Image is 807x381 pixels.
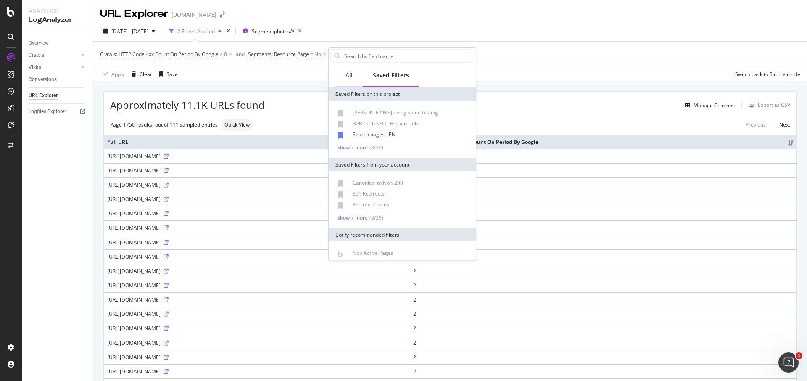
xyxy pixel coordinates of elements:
[29,75,87,84] a: Conversions
[29,63,79,72] a: Visits
[236,50,245,58] button: and
[107,354,406,361] div: [URL][DOMAIN_NAME]
[140,71,152,78] div: Clear
[410,135,796,149] th: Crawls: HTTP Code 4xx Count On Period By Google: activate to sort column ascending
[337,145,368,151] div: Show 7 more
[410,249,796,264] td: 2
[107,368,406,375] div: [URL][DOMAIN_NAME]
[329,87,476,101] div: Saved Filters on this project
[410,192,796,206] td: 2
[107,253,406,260] div: [URL][DOMAIN_NAME]
[107,339,406,347] div: [URL][DOMAIN_NAME]
[29,107,66,116] div: Logfiles Explorer
[410,163,796,177] td: 4
[29,91,58,100] div: URL Explorer
[29,75,57,84] div: Conversions
[29,7,86,15] div: Analytics
[107,196,406,203] div: [URL][DOMAIN_NAME]
[29,91,87,100] a: URL Explorer
[353,201,389,208] span: Redirect Chains
[773,119,790,131] a: Next
[107,181,406,188] div: [URL][DOMAIN_NAME]
[107,267,406,275] div: [URL][DOMAIN_NAME]
[110,121,218,128] div: Page 1 (50 results) out of 111 sampled entries
[107,210,406,217] div: [URL][DOMAIN_NAME]
[224,122,250,127] span: Quick View
[29,39,87,48] a: Overview
[166,24,225,38] button: 2 Filters Applied
[410,321,796,335] td: 2
[310,50,313,58] span: =
[107,296,406,303] div: [URL][DOMAIN_NAME]
[796,352,802,359] span: 1
[410,149,796,163] td: 4
[410,336,796,350] td: 2
[220,12,225,18] div: arrow-right-arrow-left
[345,71,353,79] div: All
[410,206,796,220] td: 2
[410,264,796,278] td: 2
[314,48,321,60] span: No
[107,167,406,174] div: [URL][DOMAIN_NAME]
[410,292,796,307] td: 2
[410,220,796,235] td: 2
[221,119,253,131] div: neutral label
[694,102,735,109] div: Manage Columns
[368,214,383,221] div: ( 3 / 29 )
[104,135,410,149] th: Full URL: activate to sort column ascending
[107,153,406,160] div: [URL][DOMAIN_NAME]
[353,249,393,257] span: Non Active Pages
[111,28,148,35] span: [DATE] - [DATE]
[329,228,476,241] div: Botify recommended filters
[329,158,476,171] div: Saved Filters from your account
[337,215,368,221] div: Show 7 more
[220,50,223,58] span: >
[410,235,796,249] td: 2
[128,67,152,81] button: Clear
[735,71,800,78] div: Switch back to Simple mode
[353,190,385,197] span: 301 Redirects
[29,51,44,60] div: Crawls
[107,310,406,317] div: [URL][DOMAIN_NAME]
[343,50,474,62] input: Search by field name
[107,239,406,246] div: [URL][DOMAIN_NAME]
[248,50,309,58] span: Segments: Resource Page
[239,24,305,38] button: Segment:photos/*
[107,282,406,289] div: [URL][DOMAIN_NAME]
[100,24,158,38] button: [DATE] - [DATE]
[682,100,735,110] button: Manage Columns
[732,67,800,81] button: Switch back to Simple mode
[410,364,796,378] td: 2
[166,71,178,78] div: Save
[224,48,227,60] span: 0
[410,307,796,321] td: 2
[171,11,216,19] div: [DOMAIN_NAME]
[373,71,409,79] div: Saved Filters
[410,350,796,364] td: 2
[758,101,790,108] div: Export as CSV
[368,144,383,151] div: ( 3 / 39 )
[100,50,219,58] span: Crawls: HTTP Code 4xx Count On Period By Google
[156,67,178,81] button: Save
[29,51,79,60] a: Crawls
[353,131,396,138] span: Search pages - EN
[353,120,420,127] span: B2B Tech SEO - Broken Links
[100,67,124,81] button: Apply
[177,28,215,35] div: 2 Filters Applied
[353,179,403,186] span: Canonical to Non-200
[100,7,168,21] div: URL Explorer
[410,177,796,192] td: 4
[746,98,790,112] button: Export as CSV
[111,71,124,78] div: Apply
[225,27,232,35] div: times
[29,107,87,116] a: Logfiles Explorer
[107,325,406,332] div: [URL][DOMAIN_NAME]
[107,224,406,231] div: [URL][DOMAIN_NAME]
[29,39,49,48] div: Overview
[110,98,265,112] span: Approximately 11.1K URLs found
[29,63,41,72] div: Visits
[410,278,796,292] td: 2
[353,109,438,116] span: [PERSON_NAME] doing some testing
[778,352,799,373] iframe: Intercom live chat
